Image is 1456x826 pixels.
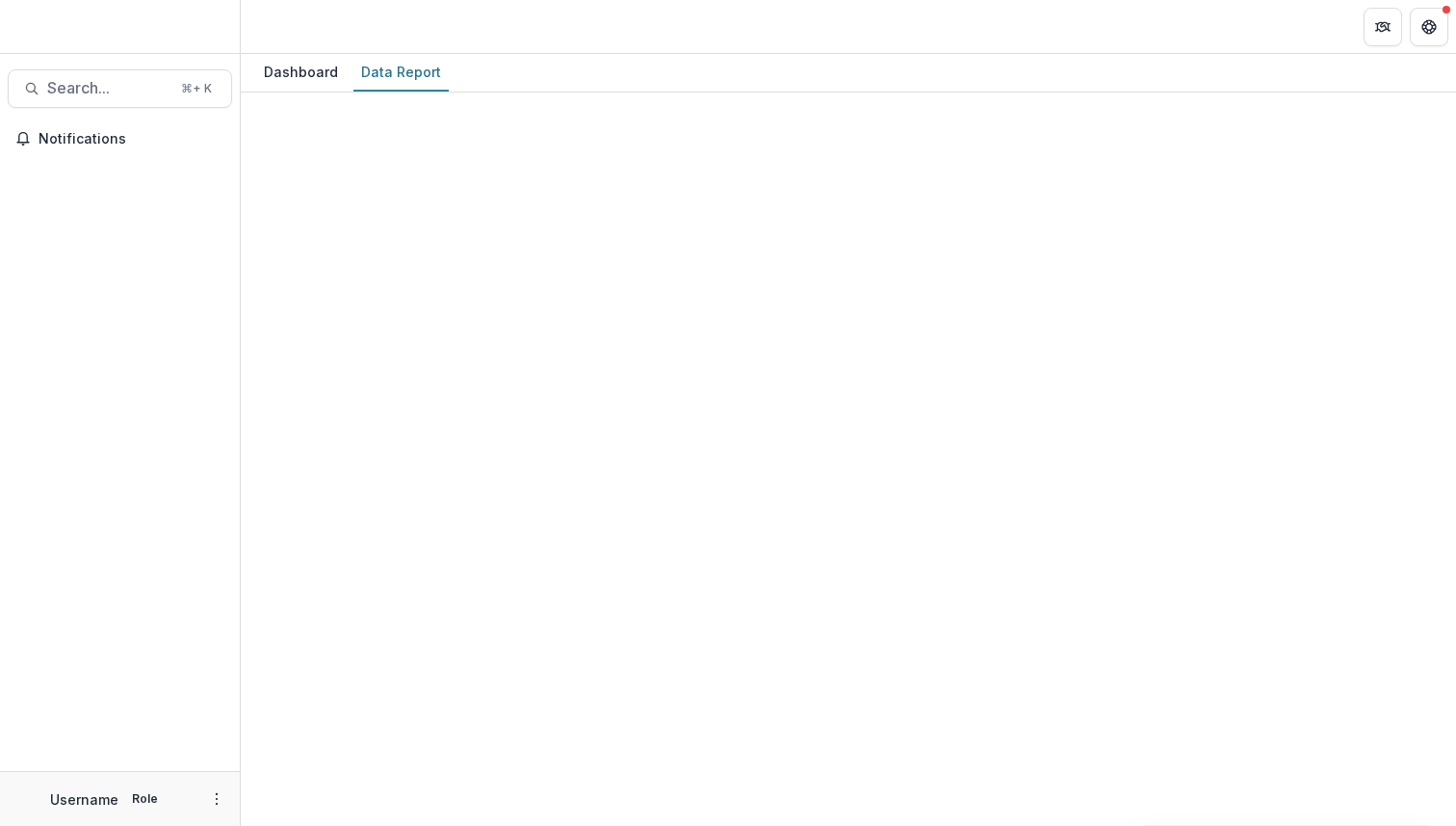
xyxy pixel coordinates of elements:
[256,58,346,86] div: Dashboard
[126,790,164,808] p: Role
[50,789,118,810] p: Username
[39,131,224,147] span: Notifications
[205,787,228,811] button: More
[353,54,449,92] a: Data Report
[353,58,449,86] div: Data Report
[1410,8,1448,46] button: Get Help
[8,69,232,108] button: Search...
[47,79,169,97] span: Search...
[1364,8,1402,46] button: Partners
[8,123,232,154] button: Notifications
[256,54,346,92] a: Dashboard
[177,78,216,99] div: ⌘ + K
